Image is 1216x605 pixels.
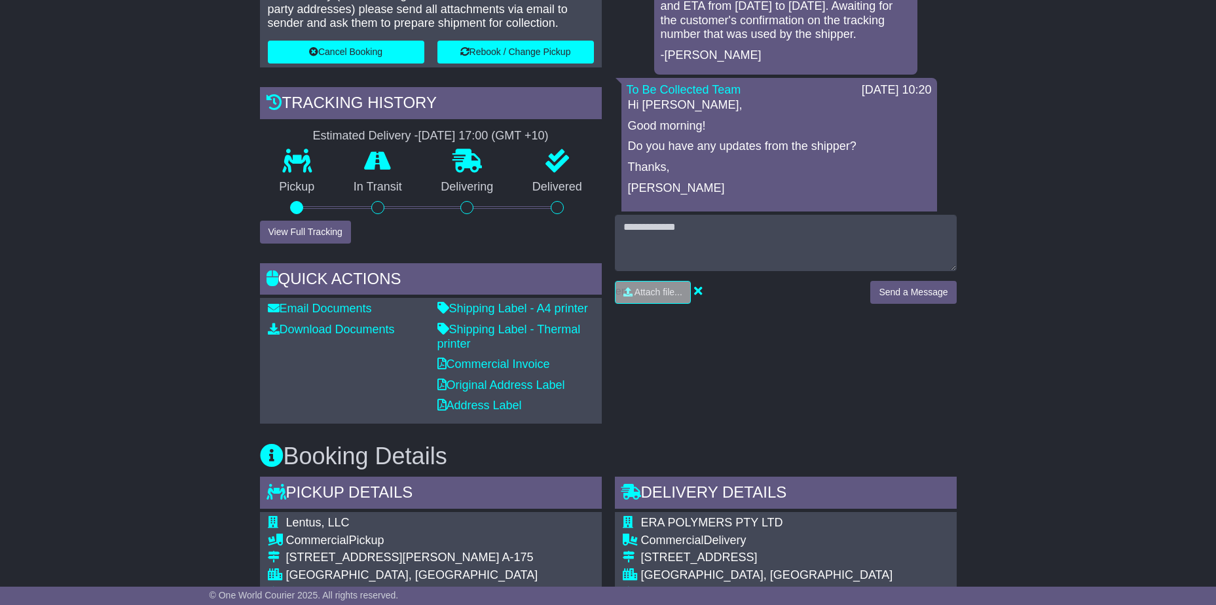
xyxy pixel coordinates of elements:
span: Commercial [286,534,349,547]
p: -[PERSON_NAME] [661,48,911,63]
a: Original Address Label [437,378,565,392]
span: © One World Courier 2025. All rights reserved. [210,590,399,600]
div: Estimated Delivery - [260,129,602,143]
a: Shipping Label - Thermal printer [437,323,581,350]
div: [GEOGRAPHIC_DATA], [GEOGRAPHIC_DATA] [286,568,538,583]
span: 42701 [422,586,454,599]
div: [DATE] 10:20 [862,83,932,98]
div: [DATE] 17:00 (GMT +10) [418,129,549,143]
button: Rebook / Change Pickup [437,41,594,64]
p: Hi [PERSON_NAME], [628,98,930,113]
a: Download Documents [268,323,395,336]
a: Address Label [437,399,522,412]
button: Send a Message [870,281,956,304]
div: Delivery [641,534,938,548]
p: Delivered [513,180,602,194]
p: Delivering [422,180,513,194]
span: Commercial [641,534,704,547]
span: ERA POLYMERS PTY LTD [641,516,783,529]
p: Good morning! [628,119,930,134]
a: To Be Collected Team [627,83,741,96]
button: View Full Tracking [260,221,351,244]
span: [GEOGRAPHIC_DATA] [641,586,764,599]
p: Pickup [260,180,335,194]
div: [STREET_ADDRESS][PERSON_NAME] A-175 [286,551,538,565]
div: Delivery Details [615,477,957,512]
div: Quick Actions [260,263,602,299]
span: Lentus, LLC [286,516,350,529]
div: Pickup Details [260,477,602,512]
button: Cancel Booking [268,41,424,64]
div: [STREET_ADDRESS] [641,551,938,565]
a: Commercial Invoice [437,357,550,371]
h3: Booking Details [260,443,957,469]
p: Thanks, [628,160,930,175]
span: 2760 [767,586,793,599]
span: United States Of America [286,586,418,599]
div: [GEOGRAPHIC_DATA], [GEOGRAPHIC_DATA] [641,568,938,583]
p: [PERSON_NAME] [628,181,930,196]
p: Do you have any updates from the shipper? [628,139,930,154]
a: Shipping Label - A4 printer [437,302,588,315]
p: In Transit [334,180,422,194]
div: Pickup [286,534,538,548]
div: Tracking history [260,87,602,122]
a: Email Documents [268,302,372,315]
